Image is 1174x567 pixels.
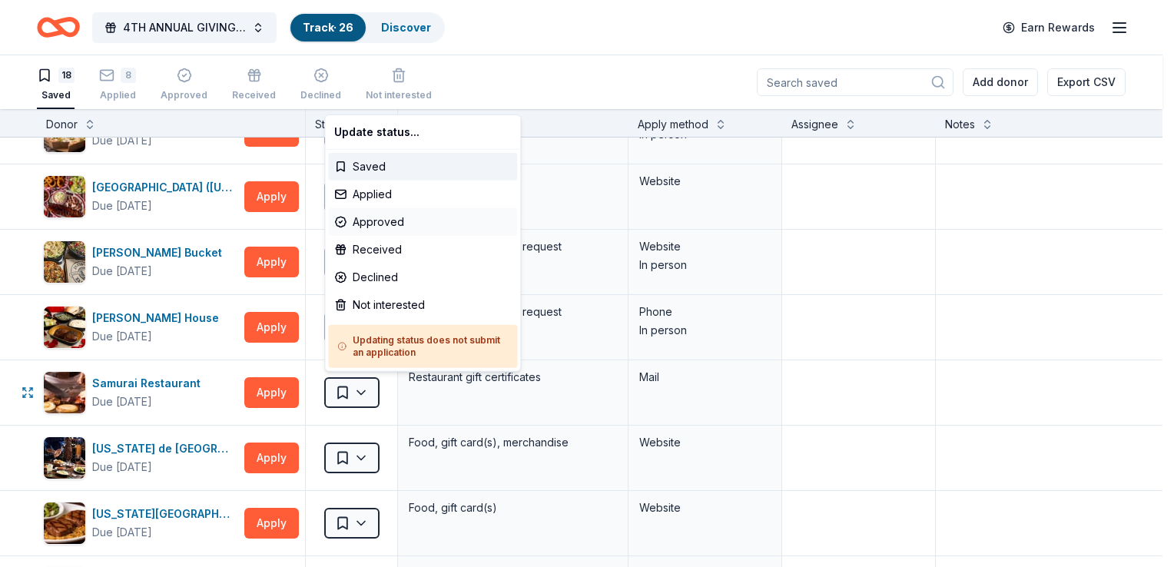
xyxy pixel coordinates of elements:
[328,118,517,146] div: Update status...
[328,291,517,319] div: Not interested
[328,153,517,181] div: Saved
[328,208,517,236] div: Approved
[337,334,508,359] h5: Updating status does not submit an application
[328,264,517,291] div: Declined
[328,236,517,264] div: Received
[328,181,517,208] div: Applied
